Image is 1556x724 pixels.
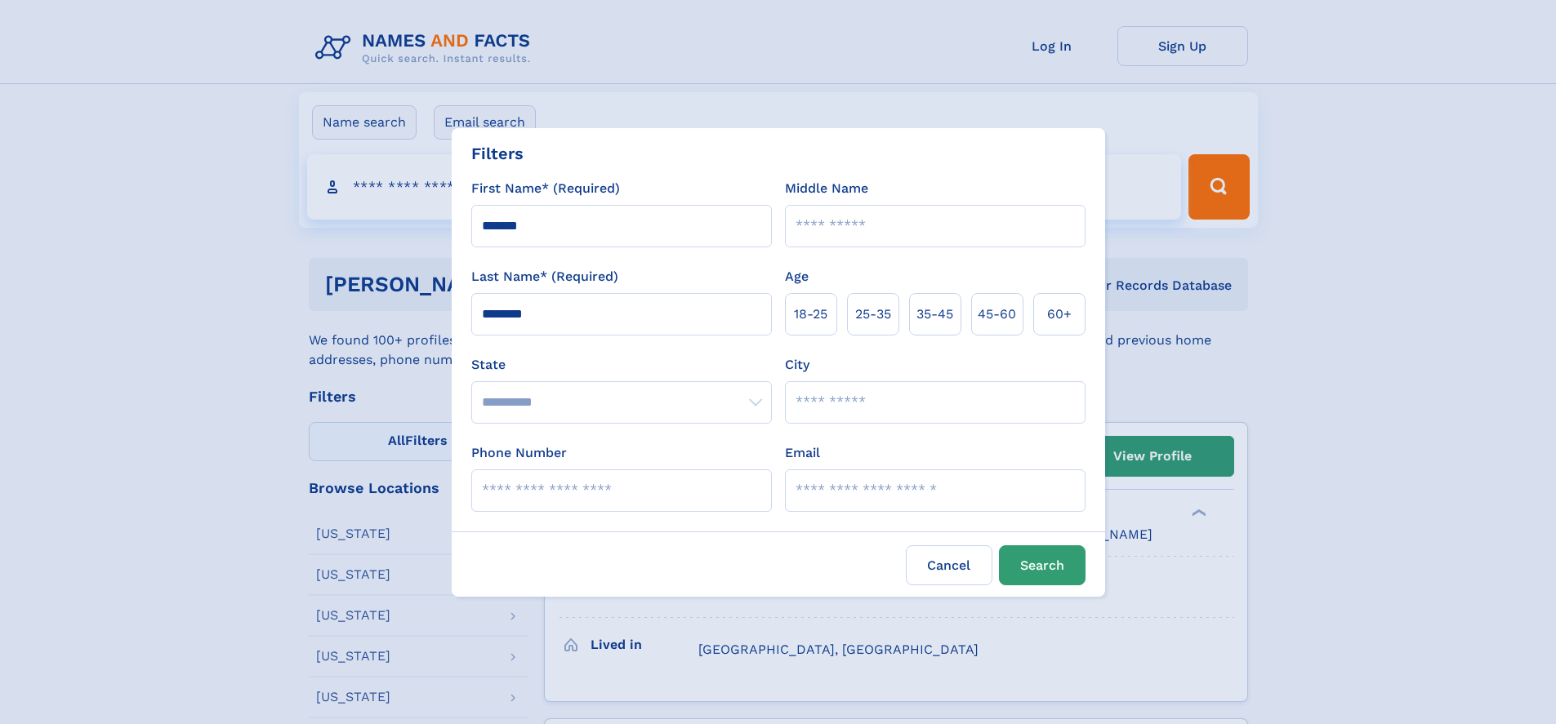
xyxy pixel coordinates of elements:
[471,443,567,463] label: Phone Number
[999,545,1086,585] button: Search
[794,304,827,324] span: 18‑25
[1047,304,1072,324] span: 60+
[916,304,953,324] span: 35‑45
[471,141,524,166] div: Filters
[471,355,772,375] label: State
[785,179,868,198] label: Middle Name
[978,304,1016,324] span: 45‑60
[906,545,992,585] label: Cancel
[471,267,618,286] label: Last Name* (Required)
[855,304,891,324] span: 25‑35
[785,443,820,463] label: Email
[785,355,809,375] label: City
[471,179,620,198] label: First Name* (Required)
[785,267,809,286] label: Age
